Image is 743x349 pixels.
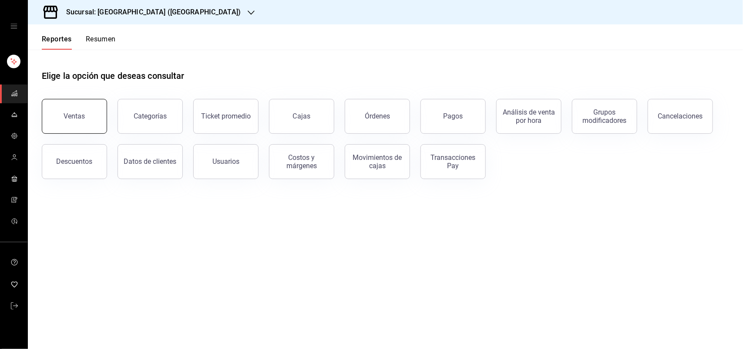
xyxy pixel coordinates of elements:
h1: Elige la opción que deseas consultar [42,69,185,82]
div: Categorías [134,112,167,120]
div: Usuarios [212,157,239,166]
button: Movimientos de cajas [345,144,410,179]
button: Costos y márgenes [269,144,334,179]
button: Resumen [86,35,116,50]
a: Cajas [269,99,334,134]
button: Usuarios [193,144,259,179]
div: Descuentos [57,157,93,166]
div: Ticket promedio [201,112,251,120]
button: Cancelaciones [648,99,713,134]
button: Pagos [420,99,486,134]
div: Análisis de venta por hora [502,108,556,125]
button: Datos de clientes [118,144,183,179]
button: Grupos modificadores [572,99,637,134]
button: open drawer [10,23,17,30]
div: Grupos modificadores [578,108,632,125]
div: Órdenes [365,112,390,120]
div: Costos y márgenes [275,153,329,170]
button: Órdenes [345,99,410,134]
div: Cajas [293,111,311,122]
div: Datos de clientes [124,157,177,166]
button: Categorías [118,99,183,134]
div: Cancelaciones [658,112,703,120]
div: Transacciones Pay [426,153,480,170]
div: Ventas [64,112,85,120]
button: Transacciones Pay [420,144,486,179]
div: navigation tabs [42,35,116,50]
button: Ventas [42,99,107,134]
button: Ticket promedio [193,99,259,134]
div: Pagos [444,112,463,120]
div: Movimientos de cajas [350,153,404,170]
button: Análisis de venta por hora [496,99,561,134]
button: Reportes [42,35,72,50]
button: Descuentos [42,144,107,179]
h3: Sucursal: [GEOGRAPHIC_DATA] ([GEOGRAPHIC_DATA]) [59,7,241,17]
